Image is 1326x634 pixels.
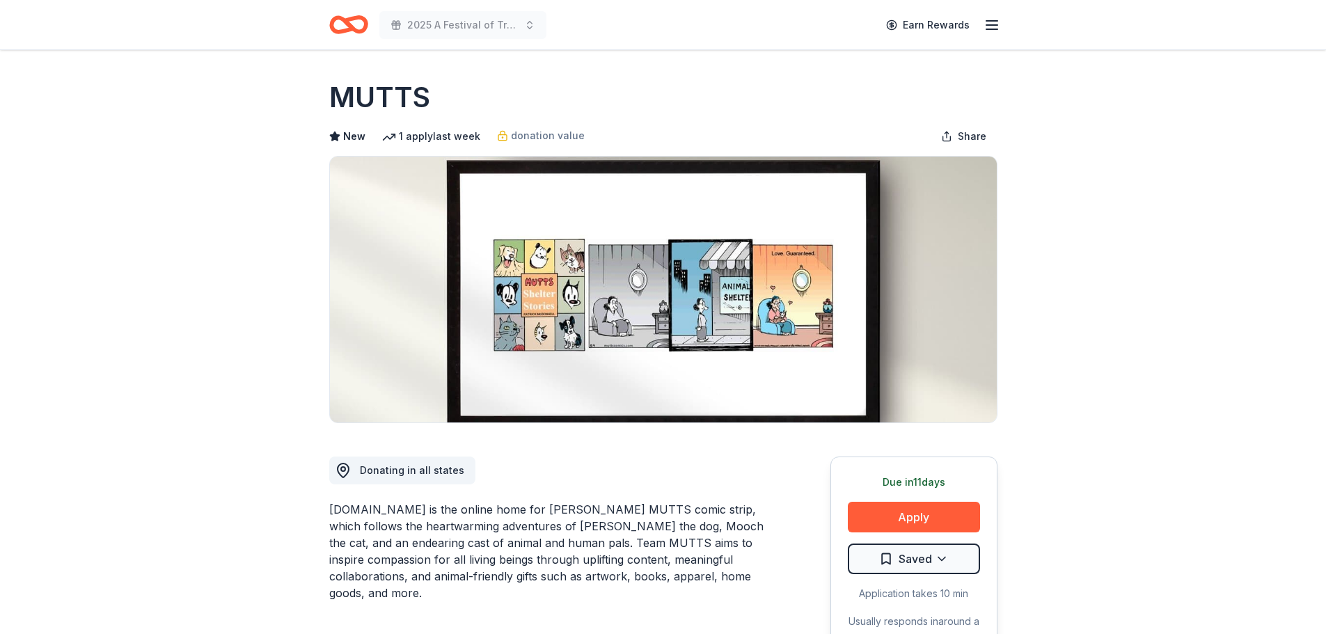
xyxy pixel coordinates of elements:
[848,585,980,602] div: Application takes 10 min
[379,11,546,39] button: 2025 A Festival of Trees Event
[343,128,365,145] span: New
[329,8,368,41] a: Home
[497,127,585,144] a: donation value
[407,17,519,33] span: 2025 A Festival of Trees Event
[848,474,980,491] div: Due in 11 days
[360,464,464,476] span: Donating in all states
[878,13,978,38] a: Earn Rewards
[848,502,980,532] button: Apply
[899,550,932,568] span: Saved
[511,127,585,144] span: donation value
[329,501,764,601] div: [DOMAIN_NAME] is the online home for [PERSON_NAME] MUTTS comic strip, which follows the heartwarm...
[930,122,997,150] button: Share
[958,128,986,145] span: Share
[330,157,997,422] img: Image for MUTTS
[329,78,430,117] h1: MUTTS
[848,544,980,574] button: Saved
[382,128,480,145] div: 1 apply last week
